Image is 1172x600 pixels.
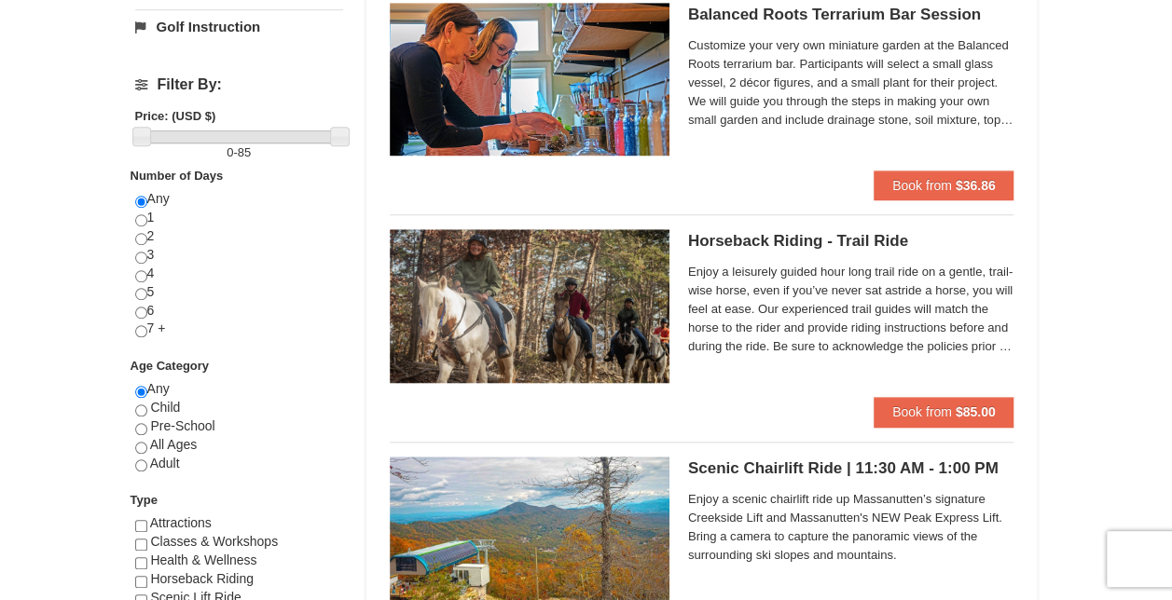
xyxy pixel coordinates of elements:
strong: Age Category [131,359,210,373]
span: Attractions [150,515,212,530]
h5: Horseback Riding - Trail Ride [688,232,1014,251]
button: Book from $85.00 [874,397,1014,427]
h5: Scenic Chairlift Ride | 11:30 AM - 1:00 PM [688,459,1014,478]
div: Any [135,380,343,491]
span: Enjoy a leisurely guided hour long trail ride on a gentle, trail-wise horse, even if you’ve never... [688,263,1014,356]
span: Book from [892,404,952,419]
h4: Filter By: [135,76,343,93]
strong: Type [131,493,158,507]
strong: Number of Days [131,169,224,183]
strong: $85.00 [956,404,996,419]
img: 21584748-79-4e8ac5ed.jpg [390,229,669,382]
div: Any 1 2 3 4 5 6 7 + [135,190,343,357]
strong: $36.86 [956,178,996,193]
label: - [135,143,343,162]
span: Classes & Workshops [150,534,278,549]
span: Customize your very own miniature garden at the Balanced Roots terrarium bar. Participants will s... [688,36,1014,130]
a: Golf Instruction [135,9,343,44]
strong: Price: (USD $) [135,109,216,123]
span: 0 [227,145,233,159]
h5: Balanced Roots Terrarium Bar Session [688,6,1014,24]
span: Pre-School [150,418,214,433]
span: Book from [892,178,952,193]
span: Child [150,400,180,415]
span: All Ages [150,437,198,452]
span: Horseback Riding [150,571,254,586]
span: Adult [150,456,180,470]
span: Enjoy a scenic chairlift ride up Massanutten’s signature Creekside Lift and Massanutten's NEW Pea... [688,490,1014,565]
span: Health & Wellness [150,552,256,567]
button: Book from $36.86 [874,170,1014,200]
img: 18871151-30-393e4332.jpg [390,3,669,156]
span: 85 [238,145,251,159]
